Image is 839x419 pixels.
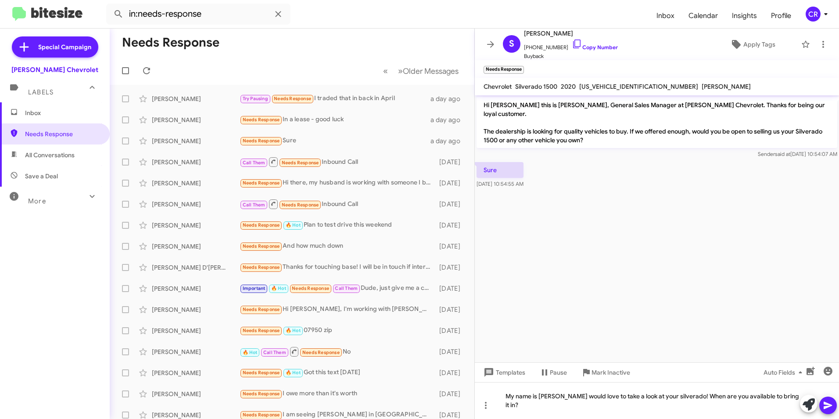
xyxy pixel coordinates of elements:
[240,346,435,357] div: No
[708,36,797,52] button: Apply Tags
[398,65,403,76] span: »
[25,172,58,181] span: Save a Deal
[574,365,637,380] button: Mark Inactive
[532,365,574,380] button: Pause
[152,137,240,145] div: [PERSON_NAME]
[240,389,435,399] div: I owe more than it's worth
[579,83,698,90] span: [US_VEHICLE_IDENTIFICATION_NUMBER]
[524,28,618,39] span: [PERSON_NAME]
[152,116,240,124] div: [PERSON_NAME]
[106,4,290,25] input: Search
[435,347,467,356] div: [DATE]
[335,285,358,291] span: Call Them
[282,202,319,208] span: Needs Response
[243,138,280,144] span: Needs Response
[240,115,430,125] div: In a lease - good luck
[152,221,240,230] div: [PERSON_NAME]
[152,179,240,188] div: [PERSON_NAME]
[758,151,837,157] span: Sender [DATE] 10:54:07 AM
[152,390,240,398] div: [PERSON_NAME]
[286,328,301,333] span: 🔥 Hot
[243,243,280,249] span: Needs Response
[292,285,329,291] span: Needs Response
[38,43,91,51] span: Special Campaign
[152,263,240,272] div: [PERSON_NAME] D'[PERSON_NAME]
[484,66,524,74] small: Needs Response
[240,368,435,378] div: Got this text [DATE]
[240,156,435,167] div: Inbound Call
[243,350,258,355] span: 🔥 Hot
[475,365,532,380] button: Templates
[240,304,435,314] div: Hi [PERSON_NAME], I'm working with [PERSON_NAME].Thank you though.
[243,160,265,166] span: Call Them
[775,151,790,157] span: said at
[274,96,311,101] span: Needs Response
[243,180,280,186] span: Needs Response
[477,181,523,187] span: [DATE] 10:54:55 AM
[743,36,775,52] span: Apply Tags
[240,325,435,336] div: 07950 zip
[681,3,725,29] a: Calendar
[435,263,467,272] div: [DATE]
[152,284,240,293] div: [PERSON_NAME]
[403,66,459,76] span: Older Messages
[702,83,751,90] span: [PERSON_NAME]
[28,197,46,205] span: More
[477,97,837,148] p: Hi [PERSON_NAME] this is [PERSON_NAME], General Sales Manager at [PERSON_NAME] Chevrolet. Thanks ...
[482,365,525,380] span: Templates
[435,179,467,188] div: [DATE]
[243,96,268,101] span: Try Pausing
[572,44,618,51] a: Copy Number
[25,151,75,159] span: All Conversations
[240,199,435,209] div: Inbound Call
[240,94,430,104] div: I traded that in back in April
[152,158,240,166] div: [PERSON_NAME]
[11,65,98,74] div: [PERSON_NAME] Chevrolet
[240,178,435,188] div: Hi there, my husband is working with someone I believe already
[152,368,240,377] div: [PERSON_NAME]
[435,326,467,335] div: [DATE]
[806,7,821,22] div: CR
[484,83,512,90] span: Chevrolet
[725,3,764,29] a: Insights
[435,221,467,230] div: [DATE]
[240,262,435,272] div: Thanks for touching base! I will be in touch if interested. Thanks
[243,222,280,228] span: Needs Response
[561,83,576,90] span: 2020
[152,326,240,335] div: [PERSON_NAME]
[286,222,301,228] span: 🔥 Hot
[271,285,286,291] span: 🔥 Hot
[243,264,280,270] span: Needs Response
[475,382,839,419] div: My name is [PERSON_NAME] would love to take a look at your silverado! When are you available to b...
[649,3,681,29] a: Inbox
[764,365,806,380] span: Auto Fields
[152,94,240,103] div: [PERSON_NAME]
[435,242,467,251] div: [DATE]
[243,117,280,123] span: Needs Response
[393,62,464,80] button: Next
[282,160,319,166] span: Needs Response
[550,365,567,380] span: Pause
[430,116,467,124] div: a day ago
[515,83,557,90] span: Silverado 1500
[240,136,430,146] div: Sure
[286,370,301,376] span: 🔥 Hot
[435,368,467,377] div: [DATE]
[302,350,340,355] span: Needs Response
[152,242,240,251] div: [PERSON_NAME]
[524,52,618,61] span: Buyback
[25,130,100,138] span: Needs Response
[509,37,514,51] span: S
[25,108,100,117] span: Inbox
[152,305,240,314] div: [PERSON_NAME]
[383,65,388,76] span: «
[12,36,98,58] a: Special Campaign
[430,137,467,145] div: a day ago
[243,285,265,291] span: Important
[152,200,240,209] div: [PERSON_NAME]
[435,305,467,314] div: [DATE]
[798,7,829,22] button: CR
[764,3,798,29] a: Profile
[430,94,467,103] div: a day ago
